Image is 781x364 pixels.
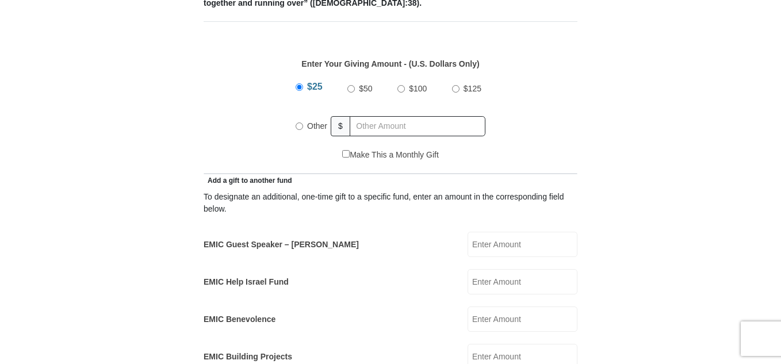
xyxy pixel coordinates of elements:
label: EMIC Building Projects [204,351,292,363]
label: EMIC Help Israel Fund [204,276,289,288]
label: EMIC Benevolence [204,313,275,325]
input: Other Amount [350,116,485,136]
input: Enter Amount [468,306,577,332]
input: Enter Amount [468,269,577,294]
label: EMIC Guest Speaker – [PERSON_NAME] [204,239,359,251]
span: Other [307,121,327,131]
input: Make This a Monthly Gift [342,150,350,158]
span: $50 [359,84,372,93]
span: $25 [307,82,323,91]
span: $ [331,116,350,136]
span: $125 [464,84,481,93]
strong: Enter Your Giving Amount - (U.S. Dollars Only) [301,59,479,68]
input: Enter Amount [468,232,577,257]
div: To designate an additional, one-time gift to a specific fund, enter an amount in the correspondin... [204,191,577,215]
label: Make This a Monthly Gift [342,149,439,161]
span: Add a gift to another fund [204,177,292,185]
span: $100 [409,84,427,93]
